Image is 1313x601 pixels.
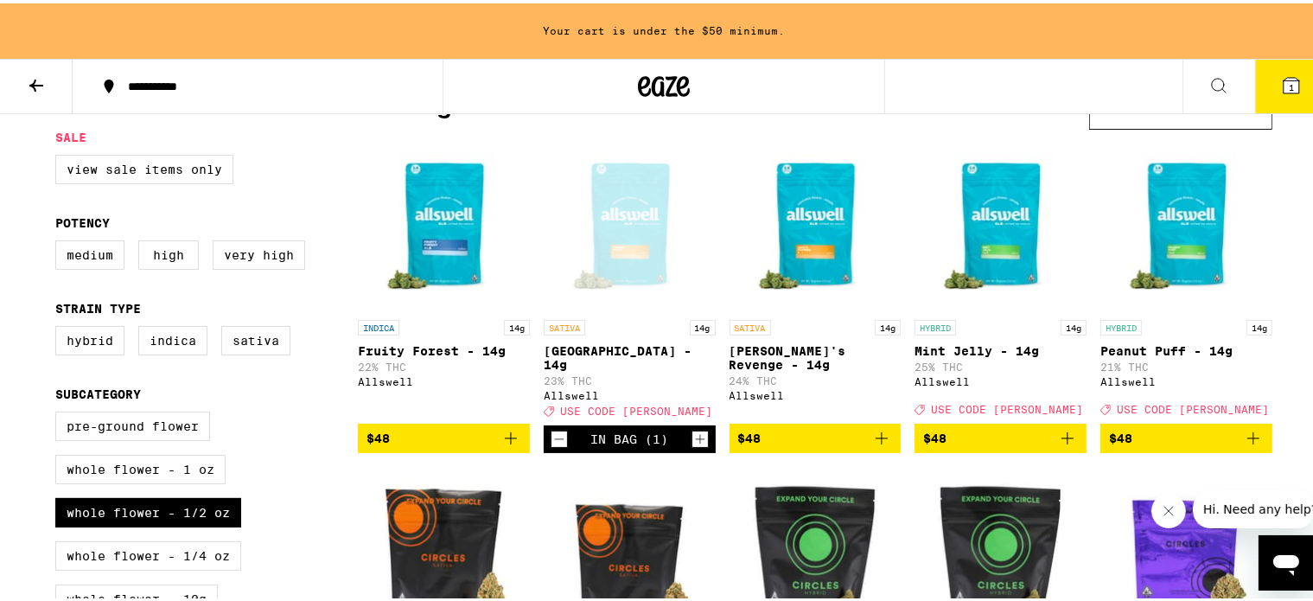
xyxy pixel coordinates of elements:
label: Pre-ground Flower [55,408,210,438]
p: 14g [1246,316,1272,332]
span: $48 [923,428,947,442]
label: Medium [55,237,124,266]
span: 1 [1289,79,1294,89]
img: Allswell - Jack's Revenge - 14g [730,135,902,308]
div: Allswell [358,373,530,384]
a: Open page for Jack's Revenge - 14g from Allswell [730,135,902,420]
legend: Potency [55,213,110,227]
a: Open page for Garden Grove - 14g from Allswell [544,135,716,422]
button: Add to bag [915,420,1087,450]
img: Allswell - Peanut Puff - 14g [1100,135,1272,308]
p: 24% THC [730,372,902,383]
span: $48 [738,428,762,442]
img: Allswell - Fruity Forest - 14g [358,135,530,308]
p: 14g [690,316,716,332]
iframe: Close message [1151,490,1186,525]
img: Allswell - Mint Jelly - 14g [915,135,1087,308]
p: 14g [504,316,530,332]
button: Add to bag [1100,420,1272,450]
p: HYBRID [915,316,956,332]
a: Open page for Peanut Puff - 14g from Allswell [1100,135,1272,420]
p: SATIVA [730,316,771,332]
p: 21% THC [1100,358,1272,369]
span: USE CODE [PERSON_NAME] [560,402,712,413]
span: $48 [1109,428,1132,442]
p: HYBRID [1100,316,1142,332]
button: Decrement [551,427,568,444]
p: 14g [875,316,901,332]
p: [PERSON_NAME]'s Revenge - 14g [730,341,902,368]
span: USE CODE [PERSON_NAME] [1117,400,1269,412]
label: Indica [138,323,207,352]
button: Increment [692,427,709,444]
p: Mint Jelly - 14g [915,341,1087,355]
p: 23% THC [544,372,716,383]
p: 14g [1061,316,1087,332]
span: USE CODE [PERSON_NAME] [931,400,1083,412]
label: High [138,237,199,266]
label: View Sale Items Only [55,151,233,181]
p: SATIVA [544,316,585,332]
label: Sativa [221,323,290,352]
p: INDICA [358,316,399,332]
legend: Subcategory [55,384,141,398]
p: [GEOGRAPHIC_DATA] - 14g [544,341,716,368]
div: Allswell [1100,373,1272,384]
label: Hybrid [55,323,124,352]
button: Add to bag [730,420,902,450]
legend: Sale [55,127,86,141]
span: $48 [366,428,390,442]
p: 22% THC [358,358,530,369]
div: In Bag (1) [590,429,668,443]
label: Whole Flower - 1/2 oz [55,495,241,524]
label: Very High [213,237,305,266]
p: Fruity Forest - 14g [358,341,530,355]
label: Whole Flower - 1/4 oz [55,538,241,567]
label: Whole Flower - 1 oz [55,451,226,481]
div: Allswell [730,387,902,398]
a: Open page for Mint Jelly - 14g from Allswell [915,135,1087,420]
p: 25% THC [915,358,1087,369]
a: Open page for Fruity Forest - 14g from Allswell [358,135,530,420]
span: Hi. Need any help? [10,12,124,26]
p: Peanut Puff - 14g [1100,341,1272,355]
div: Allswell [915,373,1087,384]
legend: Strain Type [55,298,141,312]
div: Allswell [544,387,716,398]
button: Add to bag [358,420,530,450]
